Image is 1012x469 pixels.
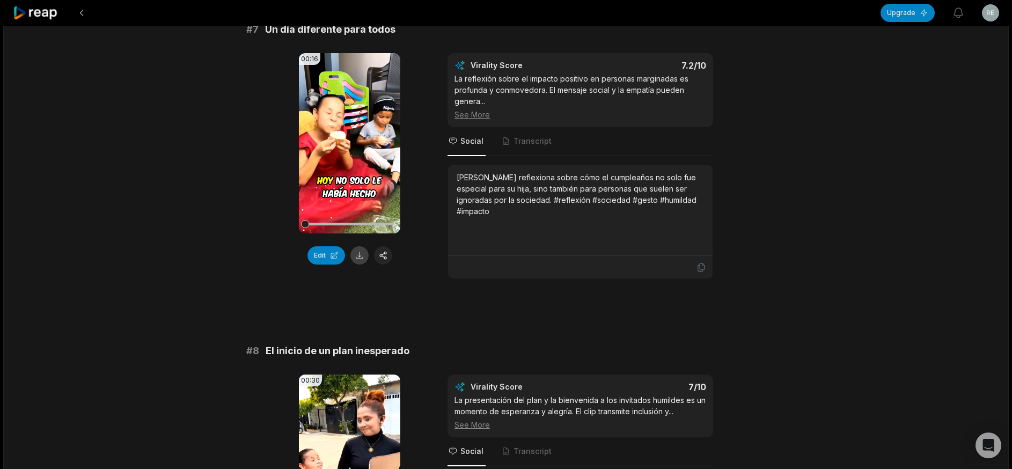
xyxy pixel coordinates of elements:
div: Open Intercom Messenger [976,433,1001,458]
div: La presentación del plan y la bienvenida a los invitados humildes es un momento de esperanza y al... [454,394,706,430]
span: El inicio de un plan inesperado [266,343,409,358]
span: Un día diferente para todos [265,22,395,37]
span: Social [460,136,483,146]
span: Social [460,446,483,457]
nav: Tabs [448,437,713,466]
span: Transcript [514,136,552,146]
div: 7.2 /10 [591,60,707,71]
div: Virality Score [471,382,586,392]
div: Virality Score [471,60,586,71]
nav: Tabs [448,127,713,156]
div: La reflexión sobre el impacto positivo en personas marginadas es profunda y conmovedora. El mensa... [454,73,706,120]
div: 7 /10 [591,382,707,392]
span: # 7 [246,22,259,37]
button: Edit [307,246,345,265]
span: # 8 [246,343,259,358]
video: Your browser does not support mp4 format. [299,53,400,233]
div: [PERSON_NAME] reflexiona sobre cómo el cumpleaños no solo fue especial para su hija, sino también... [457,172,704,217]
span: Transcript [514,446,552,457]
div: See More [454,419,706,430]
div: See More [454,109,706,120]
button: Upgrade [881,4,935,22]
